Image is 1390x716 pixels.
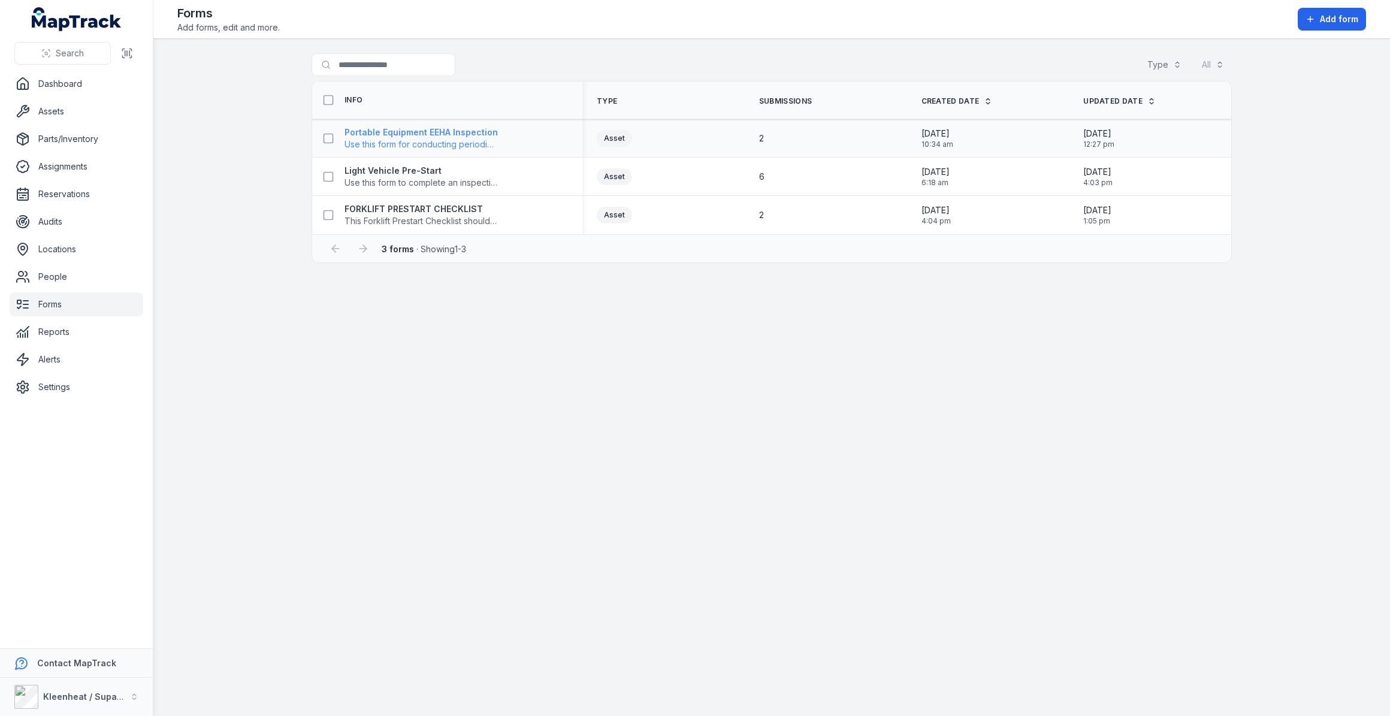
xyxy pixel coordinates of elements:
[10,320,143,344] a: Reports
[1320,13,1358,25] span: Add form
[345,138,498,150] span: Use this form for conducting periodic inspections of portable electrical equipment used in hazard...
[10,265,143,289] a: People
[10,292,143,316] a: Forms
[921,128,953,149] time: 31/03/2025, 10:34:18 am
[921,204,951,226] time: 29/10/2024, 4:04:13 pm
[177,5,280,22] h2: Forms
[345,203,498,215] strong: FORKLIFT PRESTART CHECKLIST
[177,22,280,34] span: Add forms, edit and more.
[921,140,953,149] span: 10:34 am
[597,168,632,185] div: Asset
[10,99,143,123] a: Assets
[10,375,143,399] a: Settings
[1083,166,1113,178] span: [DATE]
[345,203,498,227] a: FORKLIFT PRESTART CHECKLISTThis Forklift Prestart Checklist should be completed every day before ...
[921,96,980,106] span: Created Date
[759,96,812,106] span: Submissions
[37,658,116,668] strong: Contact MapTrack
[1083,128,1114,149] time: 31/03/2025, 12:27:18 pm
[1083,204,1111,216] span: [DATE]
[1083,96,1156,106] a: Updated Date
[345,215,498,227] span: This Forklift Prestart Checklist should be completed every day before starting forklift operations.
[921,178,950,188] span: 6:18 am
[921,96,993,106] a: Created Date
[597,207,632,223] div: Asset
[1140,53,1189,76] button: Type
[921,166,950,188] time: 30/10/2024, 6:18:25 am
[10,182,143,206] a: Reservations
[597,96,617,106] span: Type
[597,130,632,147] div: Asset
[1083,166,1113,188] time: 22/09/2025, 4:03:22 pm
[32,7,122,31] a: MapTrack
[921,216,951,226] span: 4:04 pm
[382,244,466,254] span: · Showing 1 - 3
[10,72,143,96] a: Dashboard
[345,177,498,189] span: Use this form to complete an inspection of light vehicles before use
[1083,140,1114,149] span: 12:27 pm
[1083,96,1143,106] span: Updated Date
[1083,216,1111,226] span: 1:05 pm
[1083,178,1113,188] span: 4:03 pm
[759,171,764,183] span: 6
[56,47,84,59] span: Search
[345,126,498,150] a: Portable Equipment EEHA InspectionUse this form for conducting periodic inspections of portable e...
[10,210,143,234] a: Audits
[10,348,143,371] a: Alerts
[1083,204,1111,226] time: 04/04/2025, 1:05:06 pm
[43,691,132,702] strong: Kleenheat / Supagas
[1194,53,1232,76] button: All
[345,126,498,138] strong: Portable Equipment EEHA Inspection
[921,204,951,216] span: [DATE]
[345,165,498,189] a: Light Vehicle Pre-StartUse this form to complete an inspection of light vehicles before use
[382,244,414,254] strong: 3 forms
[759,209,764,221] span: 2
[759,132,764,144] span: 2
[345,165,498,177] strong: Light Vehicle Pre-Start
[345,95,362,105] span: Info
[10,127,143,151] a: Parts/Inventory
[14,42,111,65] button: Search
[921,166,950,178] span: [DATE]
[921,128,953,140] span: [DATE]
[10,237,143,261] a: Locations
[10,155,143,179] a: Assignments
[1298,8,1366,31] button: Add form
[1083,128,1114,140] span: [DATE]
